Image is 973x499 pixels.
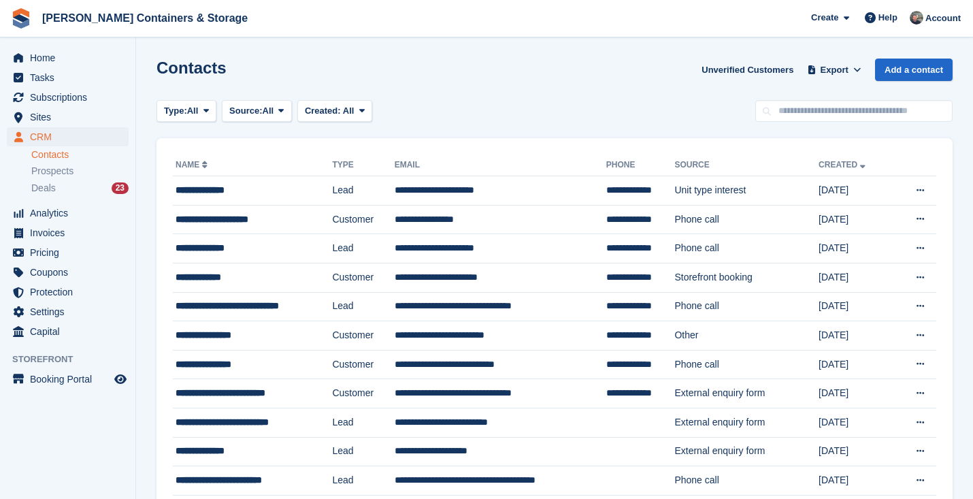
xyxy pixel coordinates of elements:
td: [DATE] [819,379,893,408]
span: Settings [30,302,112,321]
span: Home [30,48,112,67]
img: stora-icon-8386f47178a22dfd0bd8f6a31ec36ba5ce8667c1dd55bd0f319d3a0aa187defe.svg [11,8,31,29]
td: Lead [332,466,394,496]
a: menu [7,283,129,302]
td: Lead [332,408,394,437]
td: [DATE] [819,408,893,437]
span: Protection [30,283,112,302]
td: Other [674,321,819,351]
h1: Contacts [156,59,227,77]
td: [DATE] [819,234,893,263]
span: All [187,104,199,118]
td: Customer [332,205,394,234]
a: menu [7,243,129,262]
span: All [263,104,274,118]
th: Type [332,155,394,176]
td: Lead [332,437,394,466]
span: Tasks [30,68,112,87]
td: Lead [332,176,394,206]
td: Phone call [674,205,819,234]
span: Storefront [12,353,135,366]
a: menu [7,370,129,389]
button: Type: All [156,100,216,123]
a: menu [7,302,129,321]
img: Adam Greenhalgh [910,11,923,25]
td: [DATE] [819,466,893,496]
span: Analytics [30,204,112,223]
span: Deals [31,182,56,195]
td: Customer [332,379,394,408]
span: Type: [164,104,187,118]
span: Create [811,11,838,25]
span: Created: [305,106,341,116]
th: Source [674,155,819,176]
td: Storefront booking [674,263,819,292]
td: Phone call [674,292,819,321]
td: [DATE] [819,321,893,351]
td: Phone call [674,234,819,263]
a: Prospects [31,164,129,178]
td: [DATE] [819,263,893,292]
td: [DATE] [819,350,893,379]
span: Account [925,12,961,25]
td: Phone call [674,350,819,379]
a: Contacts [31,148,129,161]
span: Sites [30,108,112,127]
td: External enquiry form [674,437,819,466]
td: Lead [332,234,394,263]
div: 23 [112,182,129,194]
button: Created: All [297,100,372,123]
button: Export [804,59,864,81]
button: Source: All [222,100,292,123]
span: Capital [30,322,112,341]
span: All [343,106,354,116]
span: Source: [229,104,262,118]
th: Email [395,155,606,176]
td: Lead [332,292,394,321]
span: Pricing [30,243,112,262]
span: Invoices [30,223,112,242]
a: menu [7,68,129,87]
td: Customer [332,321,394,351]
a: Unverified Customers [696,59,799,81]
a: Preview store [112,371,129,387]
td: Unit type interest [674,176,819,206]
a: menu [7,322,129,341]
span: Subscriptions [30,88,112,107]
td: [DATE] [819,176,893,206]
th: Phone [606,155,675,176]
td: [DATE] [819,205,893,234]
span: Prospects [31,165,73,178]
span: CRM [30,127,112,146]
a: menu [7,204,129,223]
td: [DATE] [819,437,893,466]
a: [PERSON_NAME] Containers & Storage [37,7,253,29]
td: Customer [332,350,394,379]
a: Add a contact [875,59,953,81]
span: Export [821,63,848,77]
span: Booking Portal [30,370,112,389]
span: Help [878,11,897,25]
a: Deals 23 [31,181,129,195]
span: Coupons [30,263,112,282]
a: menu [7,48,129,67]
td: External enquiry form [674,408,819,437]
a: menu [7,223,129,242]
a: menu [7,127,129,146]
a: menu [7,88,129,107]
a: Created [819,160,868,170]
td: Phone call [674,466,819,496]
td: Customer [332,263,394,292]
a: menu [7,263,129,282]
a: menu [7,108,129,127]
a: Name [176,160,210,170]
td: External enquiry form [674,379,819,408]
td: [DATE] [819,292,893,321]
